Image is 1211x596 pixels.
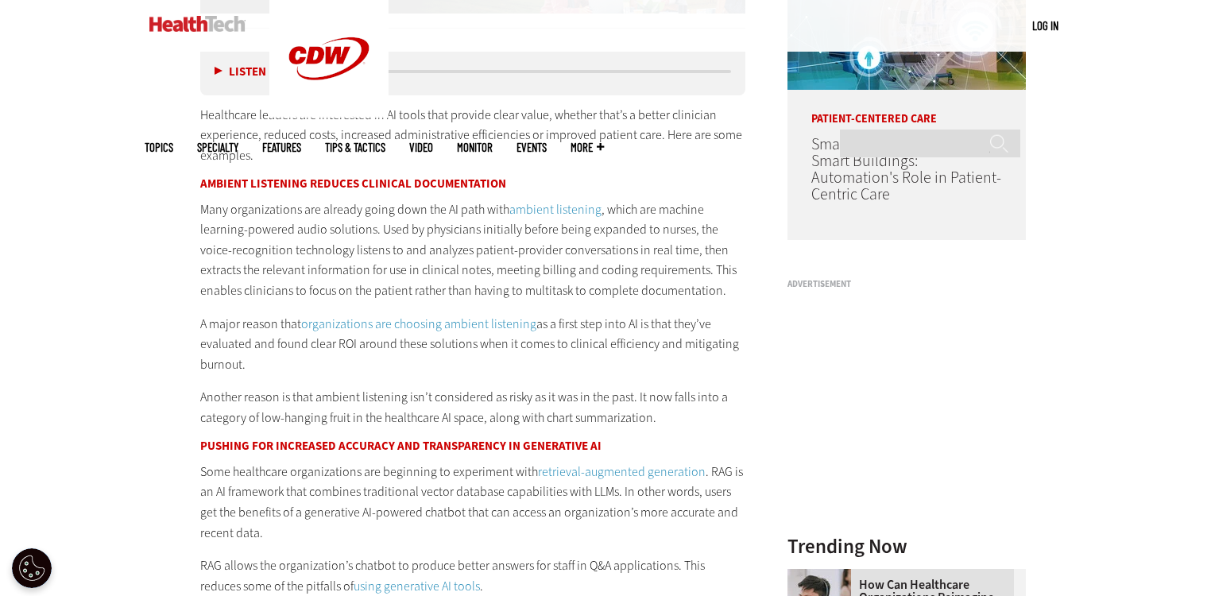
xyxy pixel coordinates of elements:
[787,296,1026,494] iframe: advertisement
[571,141,604,153] span: More
[145,141,173,153] span: Topics
[149,16,246,32] img: Home
[787,569,859,582] a: Healthcare contact center
[200,178,745,190] h3: Ambient Listening Reduces Clinical Documentation
[200,555,745,596] p: RAG allows the organization’s chatbot to produce better answers for staff in Q&A applications. Th...
[200,314,745,375] p: A major reason that as a first step into AI is that they’ve evaluated and found clear ROI around ...
[12,548,52,588] div: Cookie Settings
[12,548,52,588] button: Open Preferences
[262,141,301,153] a: Features
[301,315,536,332] a: organizations are choosing ambient listening
[457,141,493,153] a: MonITor
[1032,17,1058,34] div: User menu
[354,578,480,594] a: using generative AI tools
[200,440,745,452] h3: Pushing for Increased Accuracy and Transparency in Generative AI
[787,536,1026,556] h3: Trending Now
[325,141,385,153] a: Tips & Tactics
[787,280,1026,288] h3: Advertisement
[200,199,745,301] p: Many organizations are already going down the AI path with , which are machine learning-powered a...
[200,387,745,428] p: Another reason is that ambient listening isn’t considered as risky as it was in the past. It now ...
[200,462,745,543] p: Some healthcare organizations are beginning to experiment with . RAG is an AI framework that comb...
[197,141,238,153] span: Specialty
[509,201,602,218] a: ambient listening
[517,141,547,153] a: Events
[269,105,389,122] a: CDW
[409,141,433,153] a: Video
[1032,18,1058,33] a: Log in
[538,463,706,480] a: retrieval-augmented generation
[811,134,1001,205] a: Smart Hospitals Start With Smart Buildings: Automation's Role in Patient-Centric Care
